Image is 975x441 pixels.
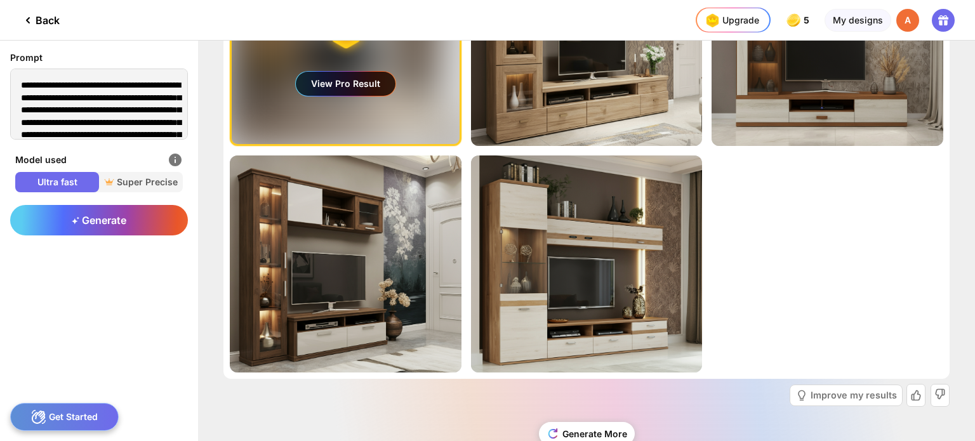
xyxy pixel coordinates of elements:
[702,10,759,30] div: Upgrade
[15,176,99,188] span: Ultra fast
[896,9,919,32] div: A
[811,391,897,400] div: Improve my results
[702,10,722,30] img: upgrade-nav-btn-icon.gif
[99,176,183,188] span: Super Precise
[20,13,60,28] div: Back
[804,15,812,25] span: 5
[10,403,119,431] div: Get Started
[15,152,183,168] div: Model used
[10,51,188,65] div: Prompt
[296,72,395,96] div: View Pro Result
[72,214,126,227] span: Generate
[825,9,891,32] div: My designs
